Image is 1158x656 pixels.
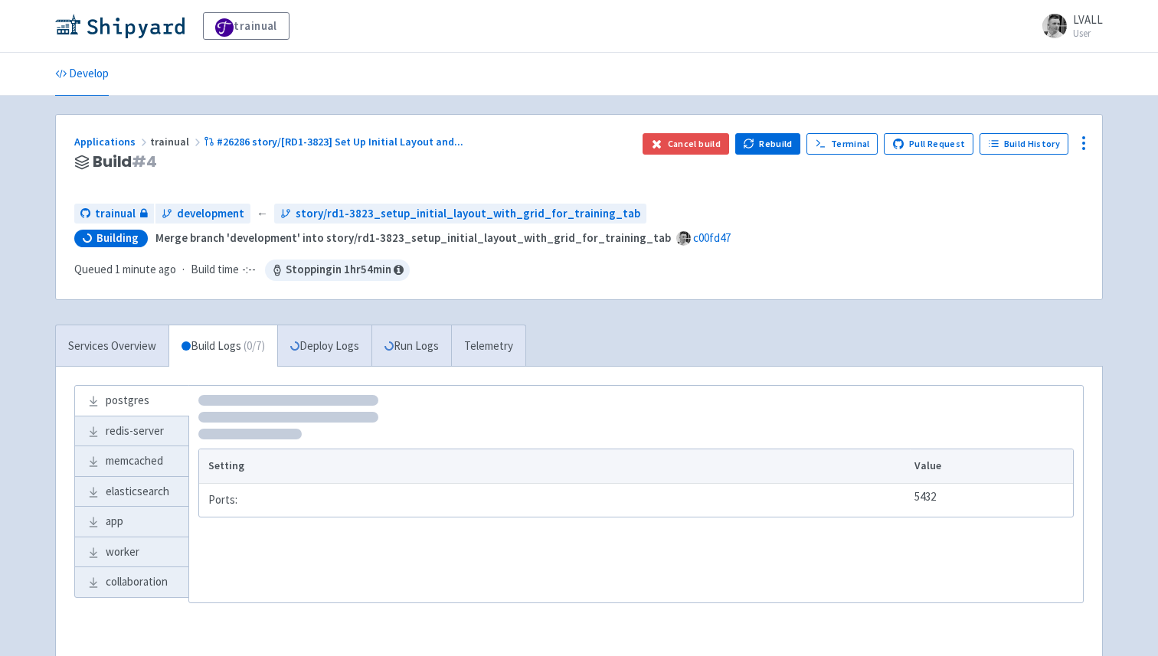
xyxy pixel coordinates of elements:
a: story/rd1-3823_setup_initial_layout_with_grid_for_training_tab [274,204,646,224]
span: Stopping in 1 hr 54 min [265,259,410,281]
th: Setting [199,449,910,483]
a: Build Logs (0/7) [169,325,277,367]
strong: Merge branch 'development' into story/rd1-3823_setup_initial_layout_with_grid_for_training_tab [155,230,671,245]
span: Building [96,230,139,246]
a: memcached [75,446,188,476]
a: trainual [203,12,289,40]
a: postgres [75,386,188,416]
a: redis-server [75,416,188,446]
span: ( 0 / 7 ) [244,338,265,355]
a: app [75,507,188,537]
time: 1 minute ago [115,262,176,276]
a: c00fd47 [693,230,731,245]
span: Build time [191,261,239,279]
a: development [155,204,250,224]
button: Cancel build [643,133,729,155]
a: trainual [74,204,154,224]
a: Build History [980,133,1068,155]
a: Run Logs [371,325,451,367]
img: Shipyard logo [55,14,185,38]
a: worker [75,537,188,567]
span: trainual [95,205,136,223]
a: elasticsearch [75,477,188,507]
small: User [1073,28,1103,38]
span: LVALL [1073,12,1103,27]
span: ← [257,205,268,223]
a: Applications [74,135,150,148]
span: #26286 story/[RD1-3823] Set Up Initial Layout and ... [217,135,463,148]
a: Deploy Logs [277,325,371,367]
button: Rebuild [735,133,801,155]
span: Build [93,153,157,171]
a: Terminal [806,133,878,155]
a: collaboration [75,567,188,597]
a: Services Overview [56,325,168,367]
a: #26286 story/[RD1-3823] Set Up Initial Layout and... [204,135,466,148]
span: development [177,205,244,223]
td: 5432 [910,483,1073,517]
span: -:-- [242,261,256,279]
td: Ports: [199,483,910,517]
span: # 4 [132,151,157,172]
span: Queued [74,262,176,276]
a: Telemetry [451,325,525,367]
th: Value [910,449,1073,483]
span: trainual [150,135,204,148]
a: Pull Request [884,133,973,155]
a: Develop [55,53,109,96]
span: story/rd1-3823_setup_initial_layout_with_grid_for_training_tab [296,205,640,223]
div: · [74,259,410,281]
a: LVALL User [1033,14,1103,38]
